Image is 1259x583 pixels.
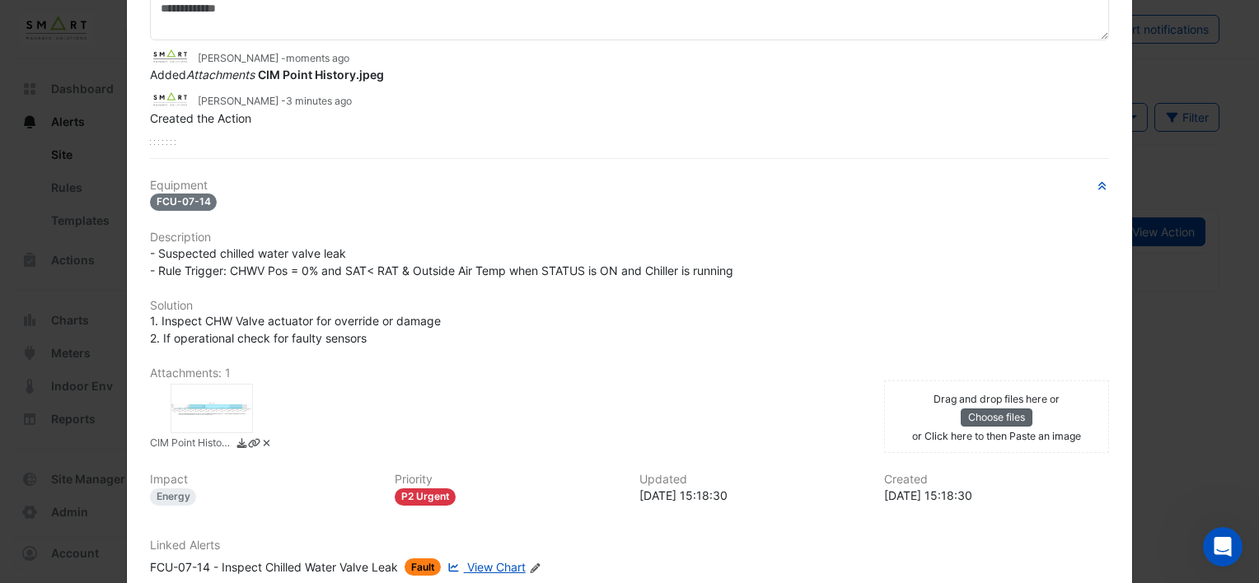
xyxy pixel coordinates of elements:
h6: Equipment [150,179,1109,193]
img: Smart Managed Solutions [150,91,191,109]
span: FCU-07-14 [150,194,218,211]
em: Attachments [186,68,255,82]
h6: Impact [150,473,375,487]
span: View Chart [467,560,526,574]
small: CIM Point History.jpeg [150,436,232,453]
h6: Priority [395,473,620,487]
small: [PERSON_NAME] - [198,51,349,66]
strong: CIM Point History.jpeg [258,68,384,82]
img: Smart Managed Solutions [150,48,191,66]
small: Drag and drop files here or [934,393,1060,405]
iframe: Intercom live chat [1203,527,1243,567]
div: [DATE] 15:18:30 [884,487,1109,504]
fa-icon: Edit Linked Alerts [529,562,541,574]
a: Download [236,436,248,453]
span: 2025-08-12 15:18:30 [286,95,352,107]
small: [PERSON_NAME] - [198,94,352,109]
a: Copy link to clipboard [248,436,260,453]
h6: Description [150,231,1109,245]
div: [DATE] 15:18:30 [639,487,864,504]
span: Fault [405,558,442,576]
small: or Click here to then Paste an image [912,430,1081,442]
div: CIM Point History.jpeg [171,384,253,433]
div: P2 Urgent [395,488,456,506]
button: Choose files [961,408,1032,427]
h6: Attachments: 1 [150,366,1109,380]
h6: Linked Alerts [150,539,1109,553]
h6: Updated [639,473,864,487]
span: 1. Inspect CHW Valve actuator for override or damage 2. If operational check for faulty sensors [150,314,441,345]
a: View Chart [444,558,525,576]
h6: Solution [150,299,1109,313]
span: - Suspected chilled water valve leak - Rule Trigger: CHWV Pos = 0% and SAT< RAT & Outside Air Tem... [150,246,733,278]
span: 2025-08-12 15:21:20 [286,52,349,64]
a: Delete [260,436,273,453]
span: Created the Action [150,111,251,125]
div: FCU-07-14 - Inspect Chilled Water Valve Leak [150,558,398,576]
div: Energy [150,488,197,506]
span: Added [150,68,384,82]
h6: Created [884,473,1109,487]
